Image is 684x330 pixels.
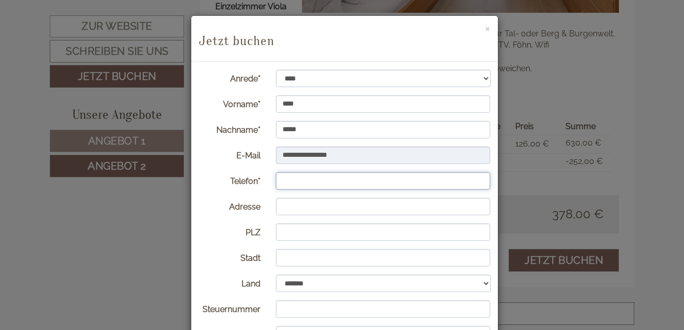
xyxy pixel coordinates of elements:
[191,70,268,85] label: Anrede*
[8,28,171,59] div: Guten Tag, wie können wir Ihnen helfen?
[330,265,404,288] button: Senden
[191,172,268,188] label: Telefon*
[15,30,166,38] div: [GEOGRAPHIC_DATA]
[191,249,268,264] label: Stadt
[173,8,231,25] div: Mittwoch
[191,275,268,290] label: Land
[485,23,490,33] button: ×
[191,223,268,239] label: PLZ
[191,300,268,316] label: Steuernummer
[191,95,268,111] label: Vorname*
[191,121,268,136] label: Nachname*
[15,50,166,57] small: 09:51
[191,198,268,213] label: Adresse
[191,147,268,162] label: E-Mail
[199,34,490,49] h3: Jetzt buchen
